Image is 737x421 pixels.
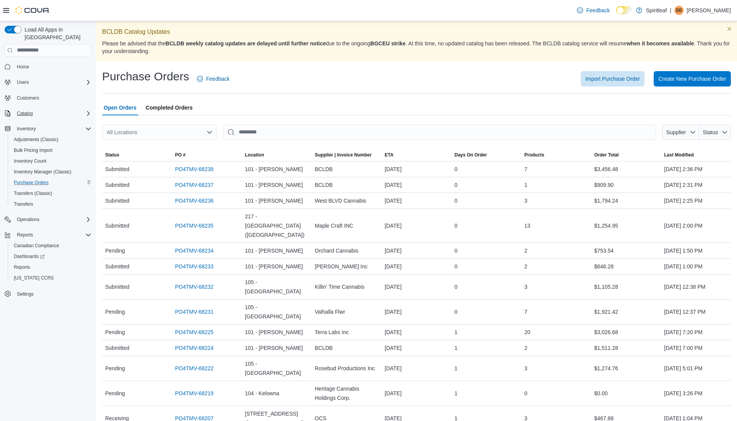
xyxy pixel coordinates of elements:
[11,135,91,144] span: Adjustments (Classic)
[591,324,661,340] div: $3,026.68
[14,158,46,164] span: Inventory Count
[14,290,36,299] a: Settings
[454,282,458,291] span: 0
[385,152,393,158] span: ETA
[454,165,458,174] span: 0
[11,156,91,166] span: Inventory Count
[524,389,527,398] span: 0
[14,243,59,249] span: Canadian Compliance
[2,108,94,119] button: Catalog
[105,328,125,337] span: Pending
[382,161,451,177] div: [DATE]
[312,218,382,233] div: Maple Craft INC
[165,40,326,47] strong: BCLDB weekly catalog updates are delayed until further notice
[175,343,213,353] a: PO4TMV-68224
[8,240,94,251] button: Canadian Compliance
[14,253,45,260] span: Dashboards
[245,196,303,205] span: 101 - [PERSON_NAME]
[646,6,667,15] p: Spiritleaf
[175,307,213,316] a: PO4TMV-68231
[524,282,527,291] span: 3
[14,230,91,240] span: Reports
[524,152,544,158] span: Products
[670,6,671,15] p: |
[14,124,39,133] button: Inventory
[661,193,731,208] div: [DATE] 2:25 PM
[104,100,137,115] span: Open Orders
[17,79,29,85] span: Users
[11,241,91,250] span: Canadian Compliance
[591,218,661,233] div: $1,254.95
[454,307,458,316] span: 0
[312,381,382,406] div: Heritage Cannabis Holdings Corp.
[661,161,731,177] div: [DATE] 2:36 PM
[5,58,91,319] nav: Complex example
[245,303,309,321] span: 105 - [GEOGRAPHIC_DATA]
[14,190,52,196] span: Transfers (Classic)
[175,262,213,271] a: PO4TMV-68233
[11,273,57,283] a: [US_STATE] CCRS
[11,167,74,176] a: Inventory Manager (Classic)
[194,71,233,87] a: Feedback
[382,149,451,161] button: ETA
[382,259,451,274] div: [DATE]
[658,75,726,83] span: Create New Purchase Order
[14,78,91,87] span: Users
[591,279,661,295] div: $1,105.28
[14,78,32,87] button: Users
[591,177,661,193] div: $909.90
[14,147,53,153] span: Bulk Pricing Import
[674,6,684,15] div: Bobby B
[591,149,661,161] button: Order Total
[14,215,43,224] button: Operations
[454,364,458,373] span: 1
[105,364,125,373] span: Pending
[661,243,731,258] div: [DATE] 1:50 PM
[2,92,94,103] button: Customers
[524,364,527,373] span: 3
[676,6,682,15] span: BB
[17,291,33,297] span: Settings
[14,215,91,224] span: Operations
[245,180,303,190] span: 101 - [PERSON_NAME]
[14,275,54,281] span: [US_STATE] CCRS
[105,152,119,158] span: Status
[14,93,42,103] a: Customers
[146,100,193,115] span: Completed Orders
[8,262,94,273] button: Reports
[11,189,55,198] a: Transfers (Classic)
[105,165,129,174] span: Submitted
[312,259,382,274] div: [PERSON_NAME] Inc
[175,152,185,158] span: PO #
[14,124,91,133] span: Inventory
[591,259,661,274] div: $646.28
[245,278,309,296] span: 105 - [GEOGRAPHIC_DATA]
[245,359,309,378] span: 105 - [GEOGRAPHIC_DATA]
[175,389,213,398] a: PO4TMV-68219
[382,340,451,356] div: [DATE]
[105,282,129,291] span: Submitted
[662,125,699,140] button: Supplier
[2,123,94,134] button: Inventory
[585,75,640,83] span: Import Purchase Order
[245,343,303,353] span: 101 - [PERSON_NAME]
[245,212,309,240] span: 217 - [GEOGRAPHIC_DATA] ([GEOGRAPHIC_DATA])
[105,262,129,271] span: Submitted
[175,180,213,190] a: PO4TMV-68237
[175,282,213,291] a: PO4TMV-68232
[315,152,372,158] span: Supplier | Invoice Number
[312,279,382,295] div: Killin' Time Cannabis
[591,361,661,376] div: $1,274.76
[175,364,213,373] a: PO4TMV-68222
[245,262,303,271] span: 101 - [PERSON_NAME]
[17,232,33,238] span: Reports
[14,93,91,103] span: Customers
[382,243,451,258] div: [DATE]
[581,71,644,87] button: Import Purchase Order
[703,129,718,135] span: Status
[245,152,264,158] span: Location
[2,288,94,299] button: Settings
[102,40,731,55] p: Please be advised that the due to the ongoing . At this time, no updated catalog has been release...
[14,109,36,118] button: Catalog
[312,340,382,356] div: BCLDB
